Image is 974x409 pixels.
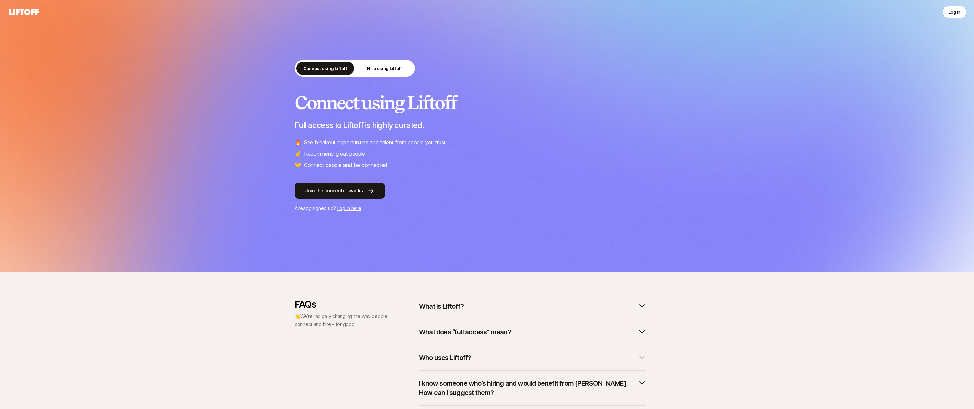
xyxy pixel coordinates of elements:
button: Who uses Liftoff? [419,350,646,365]
p: FAQs [295,299,388,310]
span: 🤝 [295,161,301,169]
p: What is Liftoff? [419,302,464,311]
span: 🔥 [295,138,301,147]
p: What does “full access” mean? [419,327,511,337]
p: Recommend great people [304,149,365,158]
p: I know someone who’s hiring and would benefit from [PERSON_NAME]. How can I suggest them? [419,379,635,397]
p: 👋 [295,312,388,328]
button: What does “full access” mean? [419,325,646,339]
button: Join the connector waitlist [295,183,385,199]
p: Hire using Liftoff [367,65,402,72]
p: Who uses Liftoff? [419,353,471,362]
a: Log in here [337,205,361,211]
h2: Connect using Liftoff [295,93,679,113]
p: Connect using Liftoff [303,65,347,72]
p: See breakout opportunities and talent from people you trust [304,138,446,147]
span: ✌️ [295,149,301,158]
button: I know someone who’s hiring and would benefit from [PERSON_NAME]. How can I suggest them? [419,376,646,400]
button: Log in [943,6,966,18]
a: Join the connector waitlist [295,183,679,199]
button: What is Liftoff? [419,299,646,314]
p: Connect people and be connected [304,161,387,169]
p: Full access to Liftoff is highly curated. [295,121,679,130]
span: We’re radically changing the way people connect and hire – for good. [295,313,387,327]
p: Already signed up? [295,204,679,212]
